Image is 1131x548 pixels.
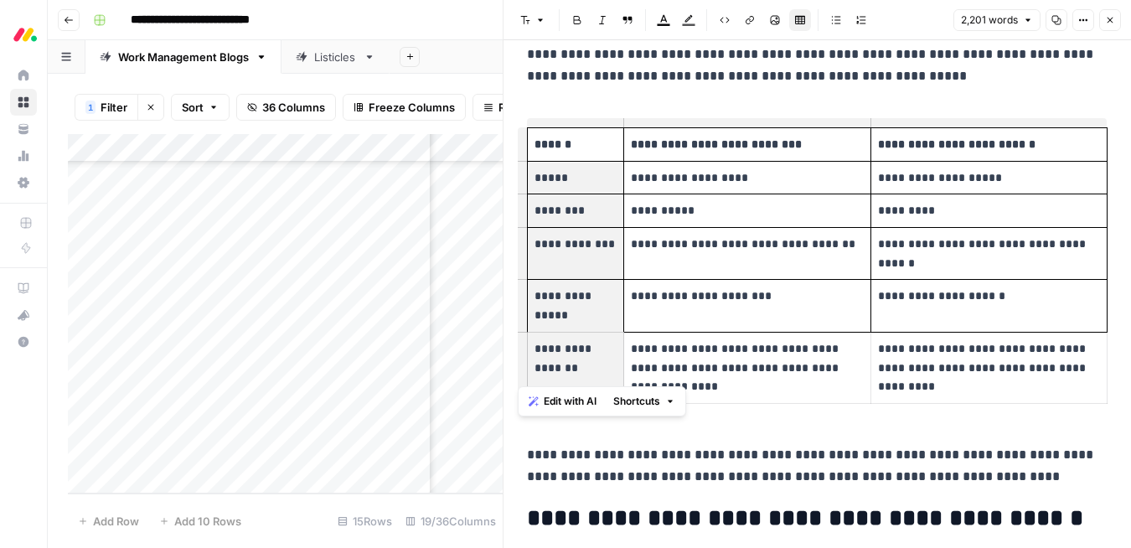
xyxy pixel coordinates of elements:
button: Freeze Columns [343,94,466,121]
span: Freeze Columns [369,99,455,116]
button: Edit with AI [522,390,603,412]
span: Sort [182,99,204,116]
div: 1 [85,101,96,114]
a: Home [10,62,37,89]
a: Listicles [281,40,390,74]
a: AirOps Academy [10,275,37,302]
a: Settings [10,169,37,196]
span: Edit with AI [544,394,596,409]
button: Add 10 Rows [149,508,251,535]
span: Filter [101,99,127,116]
button: Help + Support [10,328,37,355]
button: Row Height [473,94,570,121]
button: Add Row [68,508,149,535]
span: 2,201 words [961,13,1018,28]
div: 15 Rows [331,508,399,535]
button: 1Filter [75,94,137,121]
div: What's new? [11,302,36,328]
a: Usage [10,142,37,169]
button: 36 Columns [236,94,336,121]
div: 19/36 Columns [399,508,503,535]
span: Add Row [93,513,139,530]
div: Work Management Blogs [118,49,249,65]
a: Browse [10,89,37,116]
button: Workspace: Monday.com [10,13,37,55]
button: Sort [171,94,230,121]
button: What's new? [10,302,37,328]
img: Monday.com Logo [10,19,40,49]
span: Add 10 Rows [174,513,241,530]
span: 1 [88,101,93,114]
span: 36 Columns [262,99,325,116]
a: Your Data [10,116,37,142]
div: Listicles [314,49,357,65]
button: 2,201 words [953,9,1041,31]
span: Shortcuts [613,394,660,409]
a: Work Management Blogs [85,40,281,74]
button: Shortcuts [607,390,682,412]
